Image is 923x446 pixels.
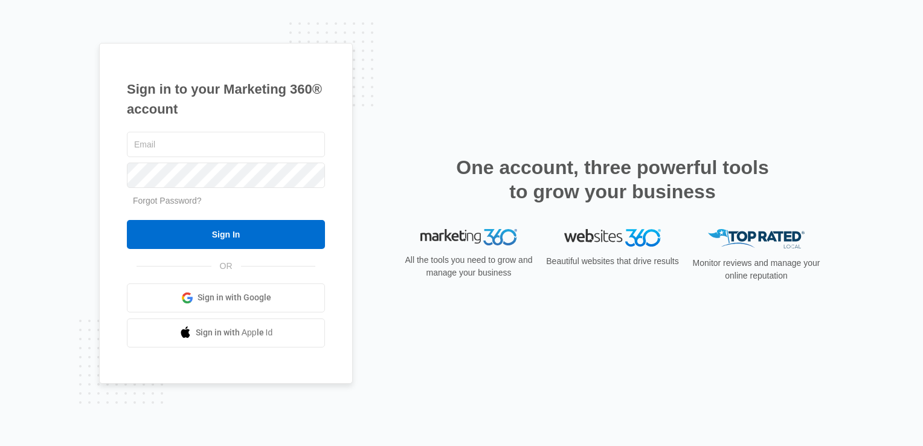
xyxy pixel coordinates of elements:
[127,283,325,312] a: Sign in with Google
[420,229,517,246] img: Marketing 360
[545,255,680,268] p: Beautiful websites that drive results
[452,155,773,204] h2: One account, three powerful tools to grow your business
[689,257,824,282] p: Monitor reviews and manage your online reputation
[564,229,661,247] img: Websites 360
[401,254,536,279] p: All the tools you need to grow and manage your business
[211,260,241,273] span: OR
[127,318,325,347] a: Sign in with Apple Id
[127,79,325,119] h1: Sign in to your Marketing 360® account
[198,291,271,304] span: Sign in with Google
[133,196,202,205] a: Forgot Password?
[196,326,273,339] span: Sign in with Apple Id
[127,132,325,157] input: Email
[127,220,325,249] input: Sign In
[708,229,805,249] img: Top Rated Local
